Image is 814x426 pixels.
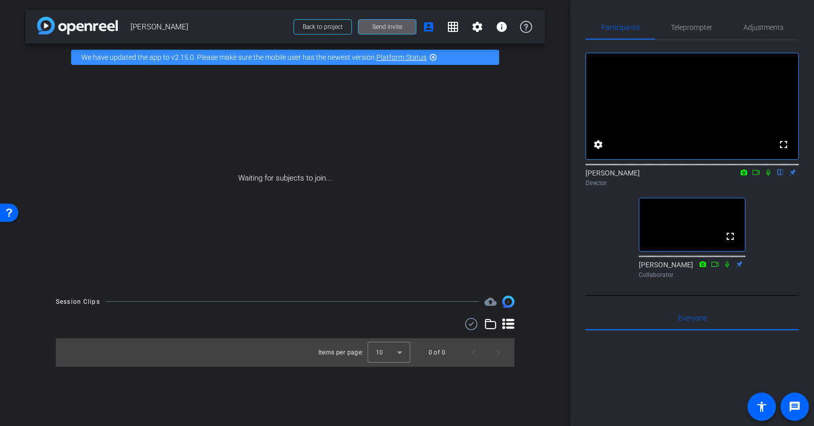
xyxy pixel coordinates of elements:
[486,340,510,365] button: Next page
[724,230,736,242] mat-icon: fullscreen
[585,168,799,188] div: [PERSON_NAME]
[774,167,787,176] mat-icon: flip
[484,296,497,308] span: Destinations for your clips
[429,53,437,61] mat-icon: highlight_off
[484,296,497,308] mat-icon: cloud_upload
[601,24,640,31] span: Participants
[592,138,604,151] mat-icon: settings
[56,297,100,307] div: Session Clips
[447,21,459,33] mat-icon: grid_on
[376,53,427,61] a: Platform Status
[318,347,364,358] div: Items per page:
[358,19,416,34] button: Send invite
[372,23,402,31] span: Send invite
[25,71,545,286] div: Waiting for subjects to join...
[303,23,343,30] span: Back to project
[131,17,287,37] span: [PERSON_NAME]
[756,401,768,413] mat-icon: accessibility
[639,270,745,279] div: Collaborator
[71,50,499,65] div: We have updated the app to v2.15.0. Please make sure the mobile user has the newest version.
[37,17,118,34] img: app-logo
[743,24,784,31] span: Adjustments
[789,401,801,413] mat-icon: message
[777,138,790,151] mat-icon: fullscreen
[471,21,483,33] mat-icon: settings
[462,340,486,365] button: Previous page
[502,296,514,308] img: Session clips
[671,24,712,31] span: Teleprompter
[422,21,435,33] mat-icon: account_box
[639,260,745,279] div: [PERSON_NAME]
[429,347,445,358] div: 0 of 0
[496,21,508,33] mat-icon: info
[678,314,707,322] span: Everyone
[585,179,799,188] div: Director
[294,19,352,34] button: Back to project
